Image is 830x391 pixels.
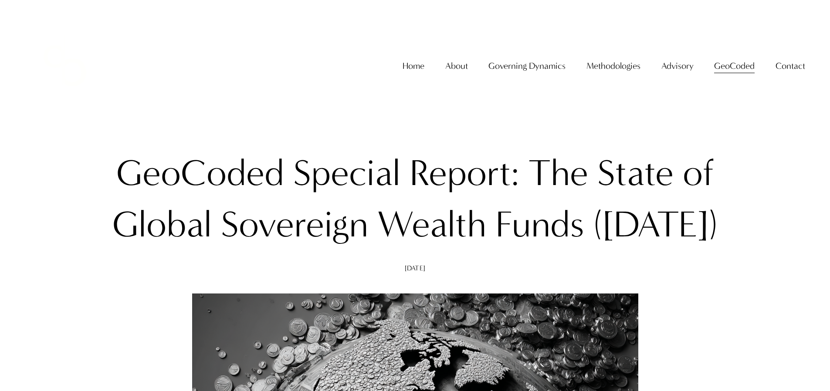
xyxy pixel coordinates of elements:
[586,58,640,74] span: Methodologies
[25,26,105,106] img: Christopher Sanchez &amp; Co.
[488,58,566,74] span: Governing Dynamics
[661,58,694,74] span: Advisory
[661,57,694,75] a: folder dropdown
[714,58,755,74] span: GeoCoded
[405,264,425,272] span: [DATE]
[776,57,805,75] a: folder dropdown
[586,57,640,75] a: folder dropdown
[488,57,566,75] a: folder dropdown
[403,57,424,75] a: Home
[714,57,755,75] a: folder dropdown
[445,57,468,75] a: folder dropdown
[445,58,468,74] span: About
[776,58,805,74] span: Contact
[107,148,723,251] h1: GeoCoded Special Report: The State of Global Sovereign Wealth Funds ([DATE])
